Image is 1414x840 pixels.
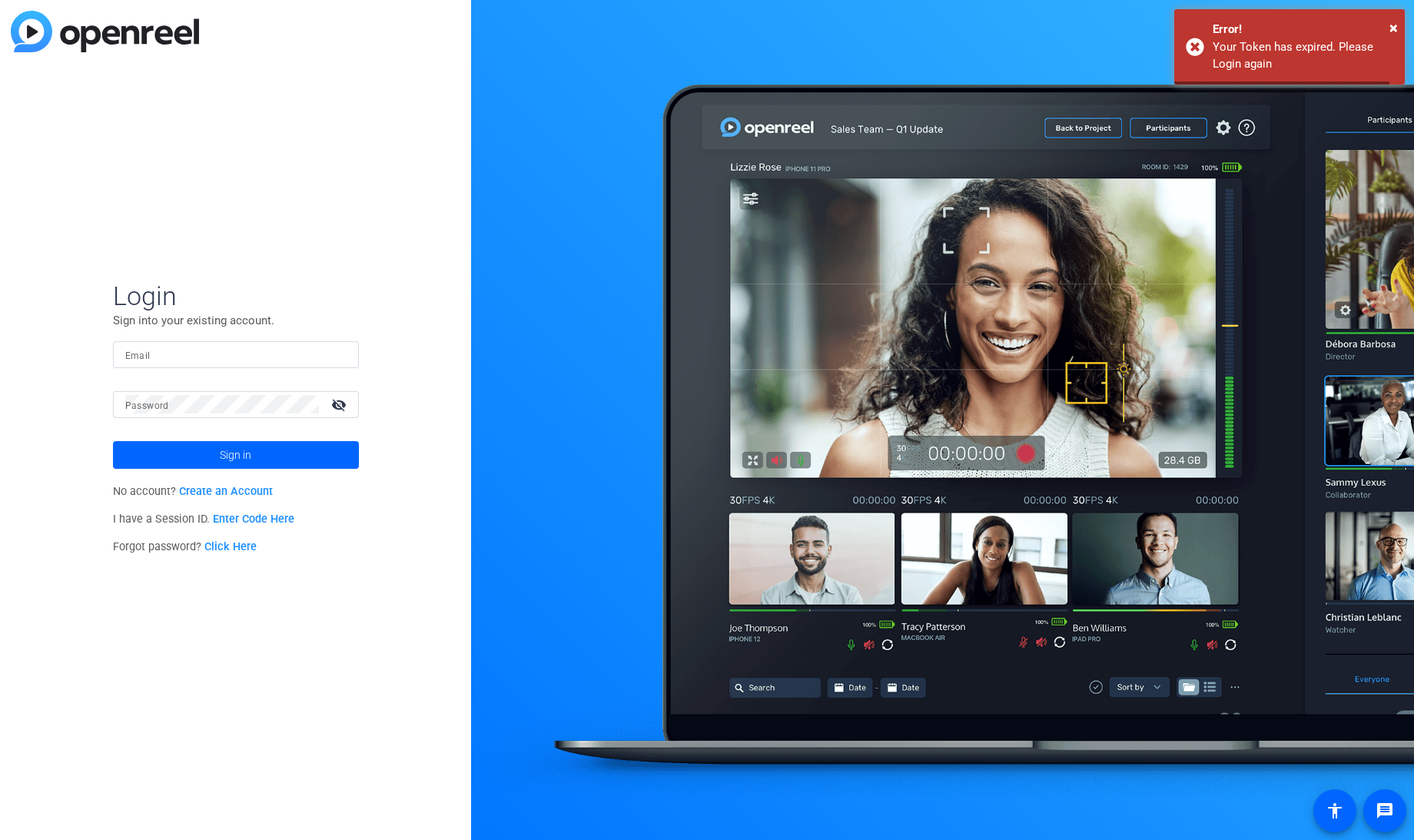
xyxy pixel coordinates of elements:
span: Forgot password? [113,540,257,553]
button: Close [1389,16,1398,39]
button: Sign in [113,441,359,469]
a: Enter Code Here [213,513,294,526]
a: Click Here [204,540,257,553]
p: Sign into your existing account. [113,312,359,329]
div: Your Token has expired. Please Login again [1213,38,1393,73]
mat-icon: accessibility [1326,802,1344,820]
input: Enter Email Address [125,345,347,364]
span: No account? [113,485,274,498]
mat-icon: message [1376,802,1394,820]
mat-label: Password [125,400,169,411]
img: blue-gradient.svg [11,11,199,52]
a: Create an Account [179,485,273,498]
div: Error! [1213,21,1393,38]
span: × [1389,18,1398,37]
span: Sign in [220,436,251,474]
span: I have a Session ID. [113,513,295,526]
mat-label: Email [125,350,151,361]
mat-icon: visibility_off [322,393,359,416]
span: Login [113,280,359,312]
